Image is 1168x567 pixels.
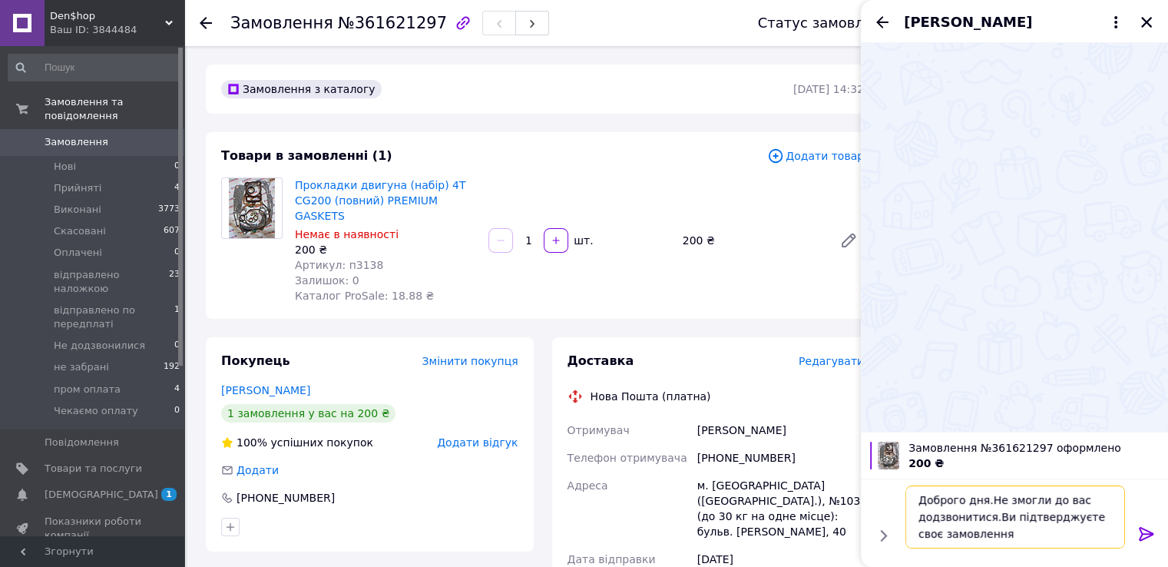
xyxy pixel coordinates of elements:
span: Товари та послуги [45,462,142,476]
span: Змінити покупця [422,355,518,367]
a: Редагувати [833,225,864,256]
button: Закрити [1137,13,1156,31]
span: Редагувати [799,355,864,367]
span: 0 [174,404,180,418]
span: 607 [164,224,180,238]
span: 100% [237,436,267,449]
img: 6814062050_w100_h100_prokladki-dvigatelya-nabor.jpg [878,442,898,469]
span: Залишок: 0 [295,274,359,287]
span: 0 [174,160,180,174]
img: Прокладки двигуна (набір) 4T CG200 (повний) PREMIUM GASKETS [229,178,274,238]
span: [PERSON_NAME] [904,12,1032,32]
span: Немає в наявності [295,228,399,240]
span: Den$hop [50,9,165,23]
div: 200 ₴ [295,242,476,257]
span: Додати товар [767,148,864,164]
span: Виконані [54,203,101,217]
span: Скасовані [54,224,106,238]
span: 192 [164,360,180,374]
span: відправлено наложкою [54,268,169,296]
div: Статус замовлення [758,15,899,31]
span: Каталог ProSale: 18.88 ₴ [295,290,434,302]
span: Покупець [221,353,290,368]
div: Замовлення з каталогу [221,80,382,98]
span: Замовлення №361621297 оформлено [908,440,1159,456]
span: Додати [237,464,279,476]
span: 4 [174,181,180,195]
span: Артикул: п3138 [295,259,383,271]
div: Повернутися назад [200,15,212,31]
span: пром оплата [54,383,121,396]
span: не забрані [54,360,109,374]
span: Показники роботи компанії [45,515,142,542]
div: [PERSON_NAME] [694,416,867,444]
textarea: Доброго дня.Не змогли до вас додзвонитися.Ви підтверджуєте своє замовлення [905,486,1125,549]
span: Оплачені [54,246,102,260]
div: Ваш ID: 3844484 [50,23,184,37]
div: м. [GEOGRAPHIC_DATA] ([GEOGRAPHIC_DATA].), №103 (до 30 кг на одне місце): бульв. [PERSON_NAME], 40 [694,472,867,545]
span: Замовлення [230,14,333,32]
span: 23 [169,268,180,296]
span: Додати відгук [437,436,518,449]
span: 3773 [158,203,180,217]
div: шт. [570,233,594,248]
div: успішних покупок [221,435,373,450]
span: Замовлення та повідомлення [45,95,184,123]
span: 4 [174,383,180,396]
span: 0 [174,246,180,260]
div: 200 ₴ [677,230,827,251]
span: №361621297 [338,14,447,32]
div: [PHONE_NUMBER] [694,444,867,472]
span: 1 [161,488,177,501]
span: Не додзвонилися [54,339,145,353]
span: Прийняті [54,181,101,195]
span: 0 [174,339,180,353]
span: Товари в замовленні (1) [221,148,392,163]
span: Дата відправки [567,553,656,565]
button: [PERSON_NAME] [904,12,1125,32]
button: Назад [873,13,892,31]
div: 1 замовлення у вас на 200 ₴ [221,404,395,423]
span: Доставка [567,353,634,368]
span: Чекаємо оплату [54,404,138,418]
span: Повідомлення [45,436,119,449]
input: Пошук [8,54,181,81]
span: [DEMOGRAPHIC_DATA] [45,488,158,502]
div: [PHONE_NUMBER] [235,490,336,506]
time: [DATE] 14:32 [793,83,864,95]
span: Отримувач [567,424,630,436]
span: 1 [174,303,180,331]
span: відправлено по передплаті [54,303,174,331]
span: Замовлення [45,135,108,149]
span: Нові [54,160,76,174]
span: Адреса [567,479,608,492]
div: Нова Пошта (платна) [587,389,715,404]
a: [PERSON_NAME] [221,384,310,396]
span: 200 ₴ [908,457,944,469]
button: Показати кнопки [873,526,893,545]
a: Прокладки двигуна (набір) 4T CG200 (повний) PREMIUM GASKETS [295,179,465,222]
span: Телефон отримувача [567,452,687,464]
